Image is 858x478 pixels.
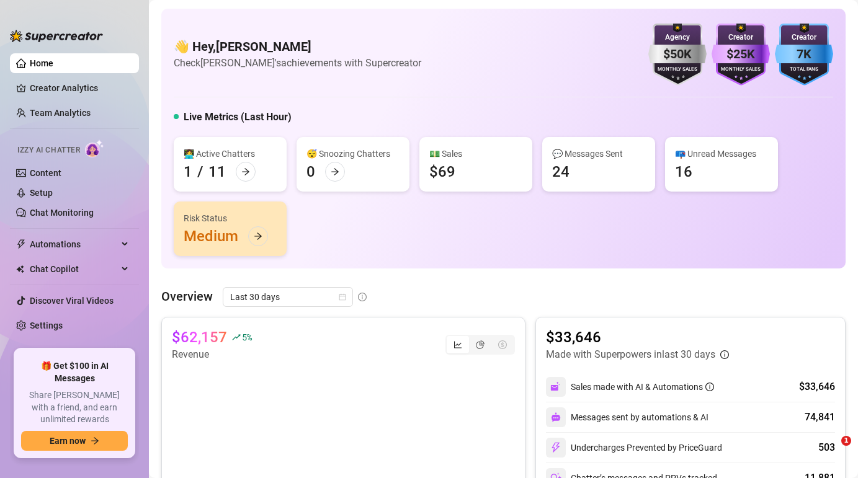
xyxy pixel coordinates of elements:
div: 💵 Sales [429,147,522,161]
img: svg%3e [550,442,561,453]
div: Sales made with AI & Automations [571,380,714,394]
span: info-circle [705,383,714,391]
article: Overview [161,287,213,306]
div: 📪 Unread Messages [675,147,768,161]
h5: Live Metrics (Last Hour) [184,110,292,125]
span: Last 30 days [230,288,346,306]
span: arrow-right [331,167,339,176]
div: Monthly Sales [712,66,770,74]
div: $50K [648,45,707,64]
span: Automations [30,234,118,254]
span: info-circle [358,293,367,301]
div: 1 [184,162,192,182]
span: line-chart [454,340,462,349]
img: purple-badge-B9DA21FR.svg [712,24,770,86]
span: arrow-right [254,232,262,241]
div: 24 [552,162,570,182]
div: $69 [429,162,455,182]
div: 74,841 [805,410,835,425]
div: 7K [775,45,833,64]
span: 5 % [242,331,251,343]
a: Discover Viral Videos [30,296,114,306]
div: Risk Status [184,211,277,225]
div: 😴 Snoozing Chatters [306,147,400,161]
a: Home [30,58,53,68]
div: Monthly Sales [648,66,707,74]
h4: 👋 Hey, [PERSON_NAME] [174,38,421,55]
span: dollar-circle [498,340,507,349]
span: pie-chart [476,340,485,349]
a: Team Analytics [30,108,91,118]
div: Messages sent by automations & AI [546,407,708,427]
div: Undercharges Prevented by PriceGuard [546,438,722,458]
div: $33,646 [799,379,835,394]
a: Creator Analytics [30,78,129,98]
article: Made with Superpowers in last 30 days [546,347,715,362]
img: silver-badge-roxG0hHS.svg [648,24,707,86]
div: segmented control [445,335,515,355]
div: Creator [712,32,770,43]
img: svg%3e [550,381,561,392]
span: arrow-right [241,167,250,176]
span: thunderbolt [16,239,26,249]
span: 1 [841,436,851,446]
article: Check [PERSON_NAME]'s achievements with Supercreator [174,55,421,71]
img: blue-badge-DgoSNQY1.svg [775,24,833,86]
div: 16 [675,162,692,182]
img: svg%3e [551,412,561,422]
div: $25K [712,45,770,64]
div: Creator [775,32,833,43]
img: AI Chatter [85,139,104,157]
div: 0 [306,162,315,182]
span: 🎁 Get $100 in AI Messages [21,360,128,384]
img: Chat Copilot [16,265,24,273]
span: rise [232,333,241,342]
a: Chat Monitoring [30,208,94,218]
span: Earn now [50,436,86,446]
a: Content [30,168,61,178]
a: Setup [30,188,53,198]
article: $33,646 [546,327,729,347]
iframe: Intercom live chat [816,436,846,466]
span: Chat Copilot [30,259,118,279]
div: 👩‍💻 Active Chatters [184,147,277,161]
article: Revenue [172,347,251,362]
a: Settings [30,321,63,330]
div: 💬 Messages Sent [552,147,645,161]
span: arrow-right [91,436,99,445]
div: Agency [648,32,707,43]
div: Total Fans [775,66,833,74]
span: Izzy AI Chatter [17,144,80,156]
span: calendar [339,293,346,301]
span: Share [PERSON_NAME] with a friend, and earn unlimited rewards [21,389,128,426]
img: logo-BBDzfeDw.svg [10,30,103,42]
div: 11 [208,162,226,182]
button: Earn nowarrow-right [21,431,128,451]
article: $62,157 [172,327,227,347]
span: info-circle [720,350,729,359]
